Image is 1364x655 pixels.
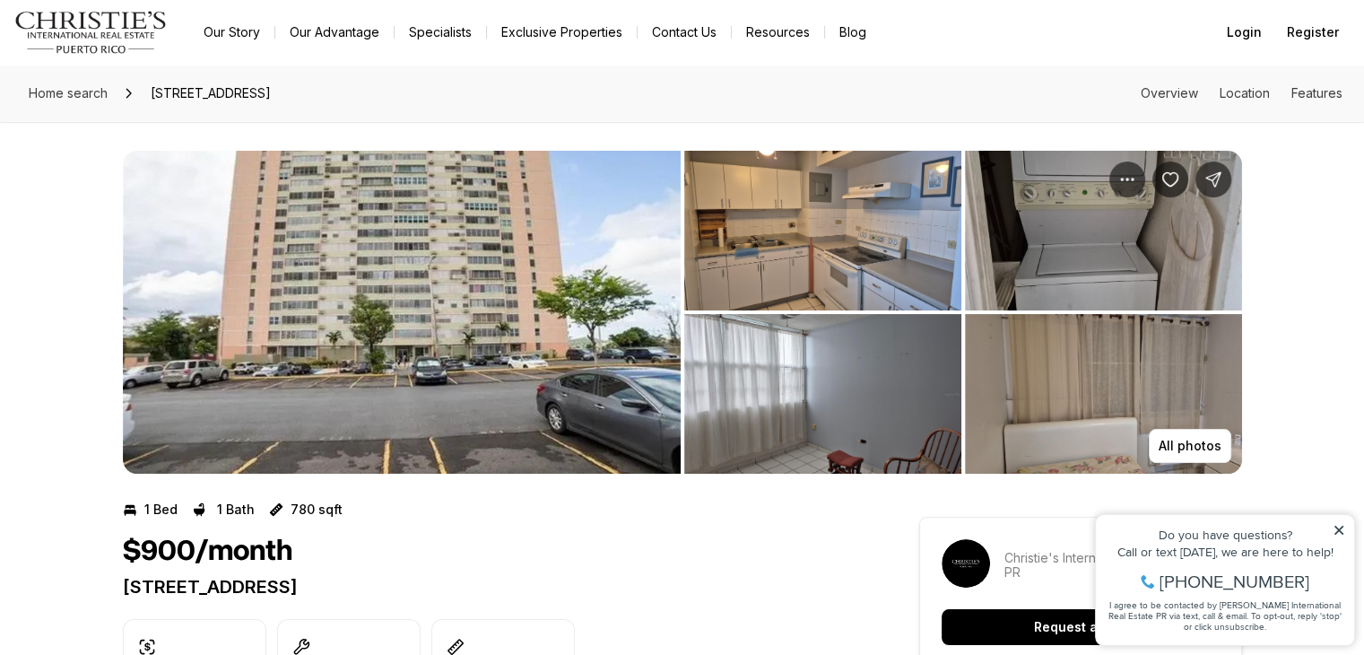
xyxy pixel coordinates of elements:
[1034,620,1127,634] p: Request a tour
[189,20,274,45] a: Our Story
[487,20,637,45] a: Exclusive Properties
[123,151,681,474] li: 1 of 3
[1291,85,1342,100] a: Skip to: Features
[1152,162,1188,197] button: Save Property: 1 CALLE 11 #803
[1220,85,1270,100] a: Skip to: Location
[19,57,259,70] div: Call or text [DATE], we are here to help!
[1149,429,1231,463] button: All photos
[19,40,259,53] div: Do you have questions?
[29,85,108,100] span: Home search
[1004,551,1220,580] p: Christie's International Real Estate PR
[1276,14,1350,50] button: Register
[638,20,731,45] button: Contact Us
[1109,162,1145,197] button: Property options
[1195,162,1231,197] button: Share Property: 1 CALLE 11 #803
[275,20,394,45] a: Our Advantage
[123,535,292,569] h1: $900/month
[144,502,178,517] p: 1 Bed
[395,20,486,45] a: Specialists
[684,151,961,310] button: View image gallery
[22,79,115,108] a: Home search
[123,151,681,474] button: View image gallery
[123,151,1242,474] div: Listing Photos
[1141,85,1198,100] a: Skip to: Overview
[22,110,256,144] span: I agree to be contacted by [PERSON_NAME] International Real Estate PR via text, call & email. To ...
[825,20,881,45] a: Blog
[1216,14,1273,50] button: Login
[217,502,255,517] p: 1 Bath
[14,11,168,54] img: logo
[1227,25,1262,39] span: Login
[74,84,223,102] span: [PHONE_NUMBER]
[942,609,1220,645] button: Request a tour
[684,151,1242,474] li: 2 of 3
[291,502,343,517] p: 780 sqft
[143,79,278,108] span: [STREET_ADDRESS]
[732,20,824,45] a: Resources
[123,576,855,598] p: [STREET_ADDRESS]
[684,314,961,474] button: View image gallery
[1159,439,1221,453] p: All photos
[965,314,1242,474] button: View image gallery
[1141,86,1342,100] nav: Page section menu
[965,151,1242,310] button: View image gallery
[1287,25,1339,39] span: Register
